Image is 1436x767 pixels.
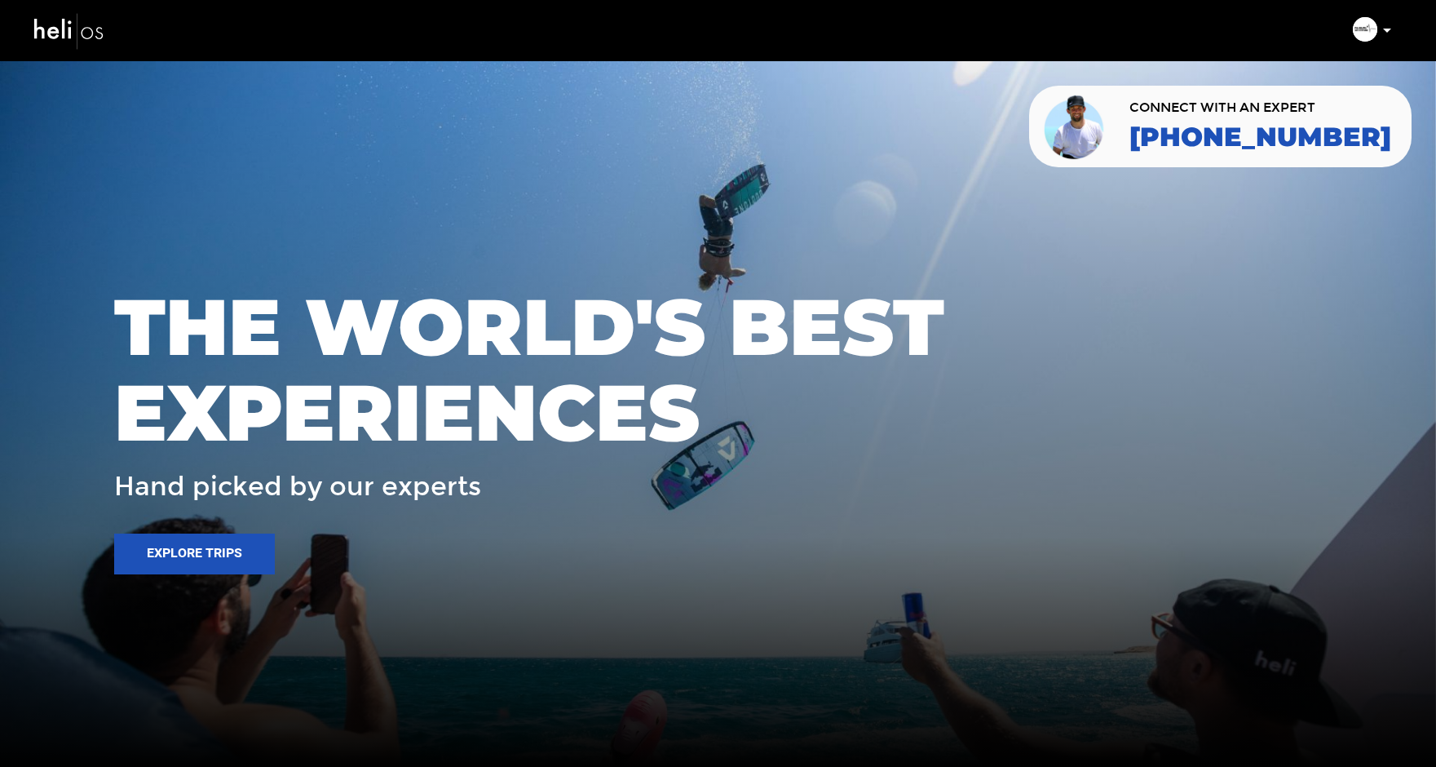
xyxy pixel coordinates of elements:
[114,284,1322,456] span: THE WORLD'S BEST EXPERIENCES
[1353,17,1377,42] img: 2fc09df56263535bfffc428f72fcd4c8.png
[114,472,481,501] span: Hand picked by our experts
[33,9,106,52] img: heli-logo
[1041,92,1109,161] img: contact our team
[1129,101,1391,114] span: CONNECT WITH AN EXPERT
[1129,122,1391,152] a: [PHONE_NUMBER]
[114,534,275,574] button: Explore Trips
